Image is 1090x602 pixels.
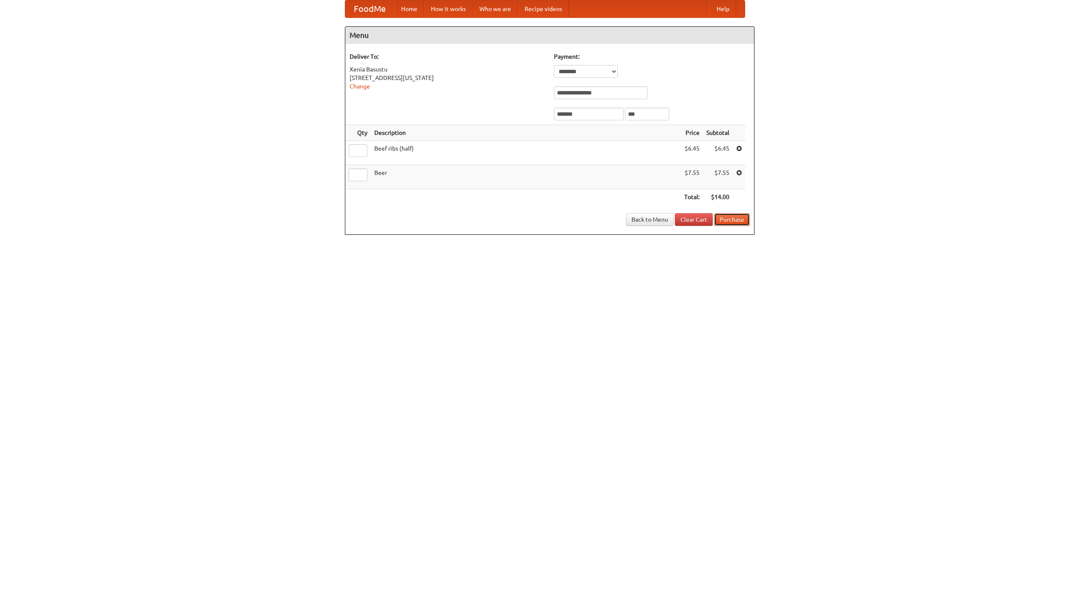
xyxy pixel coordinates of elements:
[681,165,703,189] td: $7.55
[626,213,674,226] a: Back to Menu
[350,52,545,61] h5: Deliver To:
[554,52,750,61] h5: Payment:
[518,0,569,17] a: Recipe videos
[350,83,370,90] a: Change
[394,0,424,17] a: Home
[714,213,750,226] button: Purchase
[675,213,713,226] a: Clear Cart
[371,165,681,189] td: Beer
[703,165,733,189] td: $7.55
[350,74,545,82] div: [STREET_ADDRESS][US_STATE]
[424,0,473,17] a: How it works
[681,125,703,141] th: Price
[371,141,681,165] td: Beef ribs (half)
[345,27,754,44] h4: Menu
[703,189,733,205] th: $14.00
[350,65,545,74] div: Xenia Basustu
[703,125,733,141] th: Subtotal
[345,0,394,17] a: FoodMe
[371,125,681,141] th: Description
[345,125,371,141] th: Qty
[710,0,736,17] a: Help
[681,141,703,165] td: $6.45
[681,189,703,205] th: Total:
[473,0,518,17] a: Who we are
[703,141,733,165] td: $6.45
